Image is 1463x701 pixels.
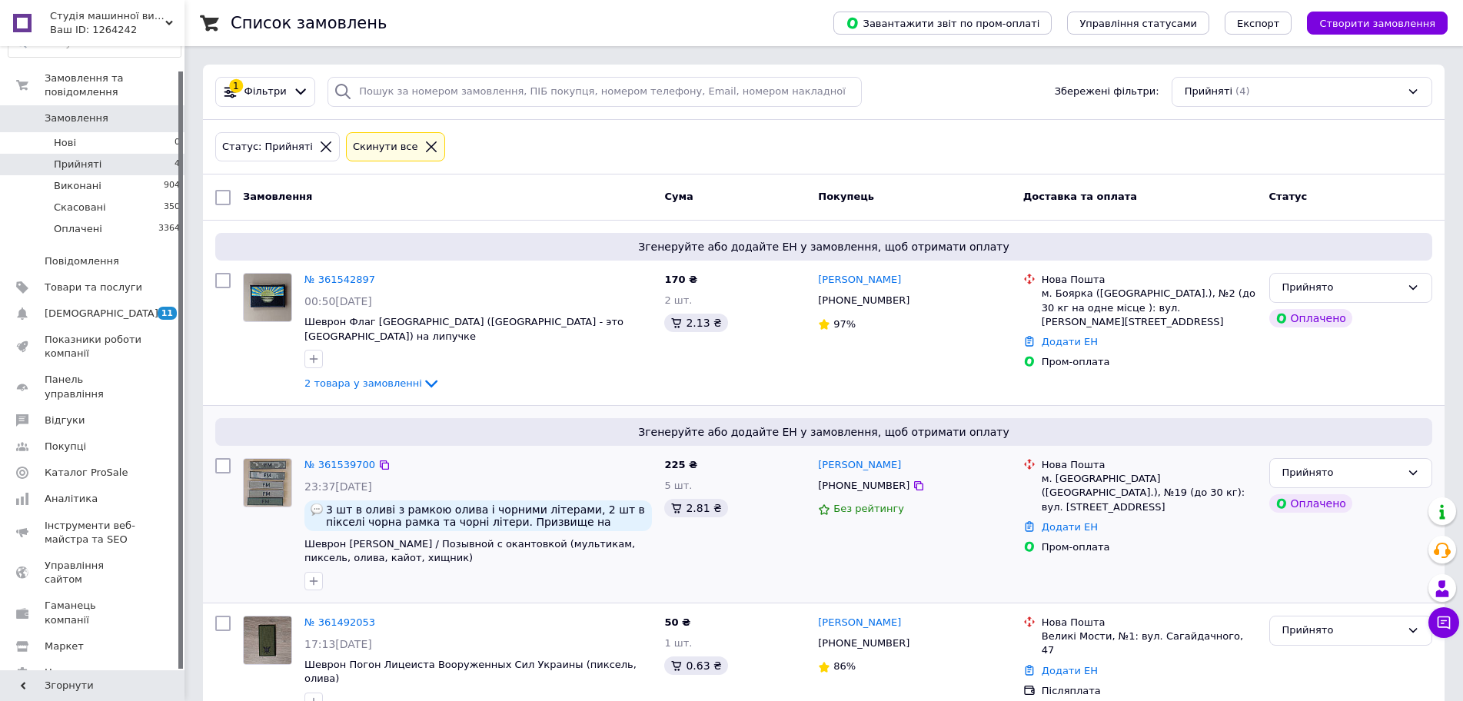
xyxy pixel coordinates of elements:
[175,136,180,150] span: 0
[243,273,292,322] a: Фото товару
[664,637,692,649] span: 1 шт.
[221,424,1426,440] span: Згенеруйте або додайте ЕН у замовлення, щоб отримати оплату
[1023,191,1137,202] span: Доставка та оплата
[45,281,142,294] span: Товари та послуги
[1042,273,1257,287] div: Нова Пошта
[1282,280,1401,296] div: Прийнято
[54,201,106,214] span: Скасовані
[1055,85,1159,99] span: Збережені фільтри:
[175,158,180,171] span: 4
[304,316,623,342] a: Шеврон Флаг [GEOGRAPHIC_DATA] ([GEOGRAPHIC_DATA] - это [GEOGRAPHIC_DATA]) на липучке
[45,599,142,626] span: Гаманець компанії
[164,201,180,214] span: 350
[1225,12,1292,35] button: Експорт
[818,273,901,287] a: [PERSON_NAME]
[818,637,909,649] span: [PHONE_NUMBER]
[54,222,102,236] span: Оплачені
[1042,472,1257,514] div: м. [GEOGRAPHIC_DATA] ([GEOGRAPHIC_DATA].), №19 (до 30 кг): вул. [STREET_ADDRESS]
[846,16,1039,30] span: Завантажити звіт по пром-оплаті
[45,373,142,400] span: Панель управління
[311,503,323,516] img: :speech_balloon:
[1428,607,1459,638] button: Чат з покупцем
[244,459,291,507] img: Фото товару
[45,71,185,99] span: Замовлення та повідомлення
[229,79,243,93] div: 1
[1042,630,1257,657] div: Великі Мости, №1: вул. Сагайдачного, 47
[50,23,185,37] div: Ваш ID: 1264242
[1042,458,1257,472] div: Нова Пошта
[1067,12,1209,35] button: Управління статусами
[818,294,909,306] span: [PHONE_NUMBER]
[1269,494,1352,513] div: Оплачено
[1235,85,1249,97] span: (4)
[243,458,292,507] a: Фото товару
[1042,336,1098,347] a: Додати ЕН
[45,466,128,480] span: Каталог ProSale
[54,179,101,193] span: Виконані
[45,111,108,125] span: Замовлення
[1185,85,1232,99] span: Прийняті
[50,9,165,23] span: Студія машинної вишивки "ВІЛЬНІ"
[164,179,180,193] span: 904
[1282,623,1401,639] div: Прийнято
[326,503,646,528] span: 3 шт в оливі з рамкою олива і чорними літерами, 2 шт в пікселі чорна рамка та чорні літери. Призв...
[1042,521,1098,533] a: Додати ЕН
[158,307,177,320] span: 11
[818,616,901,630] a: [PERSON_NAME]
[1042,684,1257,698] div: Післяплата
[304,659,637,685] a: Шеврон Погон Лицеиста Вооруженных Сил Украины (пиксель, олива)
[45,492,98,506] span: Аналітика
[1319,18,1435,29] span: Створити замовлення
[304,638,372,650] span: 17:13[DATE]
[818,458,901,473] a: [PERSON_NAME]
[45,666,123,679] span: Налаштування
[304,616,375,628] a: № 361492053
[1042,355,1257,369] div: Пром-оплата
[833,503,904,514] span: Без рейтингу
[304,538,635,564] a: Шеврон [PERSON_NAME] / Позывной с окантовкой (мультикам, пиксель, олива, кайот, хищник)
[231,14,387,32] h1: Список замовлень
[833,318,856,330] span: 97%
[328,77,862,107] input: Пошук за номером замовлення, ПІБ покупця, номером телефону, Email, номером накладної
[664,499,727,517] div: 2.81 ₴
[1042,287,1257,329] div: м. Боярка ([GEOGRAPHIC_DATA].), №2 (до 30 кг на одне місце ): вул. [PERSON_NAME][STREET_ADDRESS]
[54,136,76,150] span: Нові
[219,139,316,155] div: Статус: Прийняті
[243,616,292,665] a: Фото товару
[45,307,158,321] span: [DEMOGRAPHIC_DATA]
[1269,191,1308,202] span: Статус
[244,274,291,321] img: Фото товару
[304,459,375,470] a: № 361539700
[664,480,692,491] span: 5 шт.
[664,459,697,470] span: 225 ₴
[1042,540,1257,554] div: Пром-оплата
[1042,616,1257,630] div: Нова Пошта
[1042,665,1098,676] a: Додати ЕН
[304,274,375,285] a: № 361542897
[45,559,142,586] span: Управління сайтом
[1282,465,1401,481] div: Прийнято
[158,222,180,236] span: 3364
[833,660,856,672] span: 86%
[304,295,372,307] span: 00:50[DATE]
[664,191,693,202] span: Cума
[1307,12,1448,35] button: Створити замовлення
[818,480,909,491] span: [PHONE_NUMBER]
[304,377,422,389] span: 2 товара у замовленні
[45,333,142,360] span: Показники роботи компанії
[664,314,727,332] div: 2.13 ₴
[1269,309,1352,327] div: Оплачено
[304,377,441,389] a: 2 товара у замовленні
[664,274,697,285] span: 170 ₴
[1079,18,1197,29] span: Управління статусами
[833,12,1052,35] button: Завантажити звіт по пром-оплаті
[54,158,101,171] span: Прийняті
[221,239,1426,254] span: Згенеруйте або додайте ЕН у замовлення, щоб отримати оплату
[664,616,690,628] span: 50 ₴
[45,519,142,547] span: Інструменти веб-майстра та SEO
[350,139,421,155] div: Cкинути все
[1292,17,1448,28] a: Створити замовлення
